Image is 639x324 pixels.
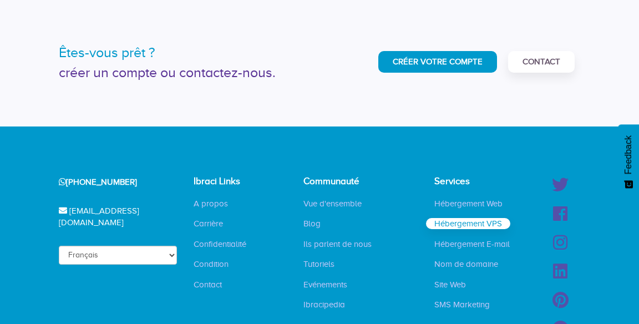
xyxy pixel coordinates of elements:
[618,124,639,200] button: Feedback - Afficher l’enquête
[185,279,230,290] a: Contact
[45,197,177,237] div: [EMAIL_ADDRESS][DOMAIN_NAME]
[295,299,353,310] a: Ibracipedia
[623,135,633,174] span: Feedback
[185,198,236,209] a: A propos
[295,239,380,250] a: Ils parlent de nous
[426,239,518,250] a: Hébergement E-mail
[426,299,498,310] a: SMS Marketing
[295,279,356,290] a: Evénements
[295,218,329,229] a: Blog
[508,51,575,73] a: Contact
[434,176,518,187] h4: Services
[185,218,231,229] a: Carrière
[303,176,380,187] h4: Communauté
[426,259,506,270] a: Nom de domaine
[295,259,343,270] a: Tutoriels
[59,43,311,63] div: Êtes-vous prêt ?
[59,63,311,83] div: créer un compte ou contactez-nous.
[426,198,511,209] a: Hébergement Web
[378,51,497,73] a: Créer Votre Compte
[194,176,266,187] h4: Ibraci Links
[426,279,474,290] a: Site Web
[295,198,370,209] a: Vue d'ensemble
[45,168,177,196] div: [PHONE_NUMBER]
[185,239,255,250] a: Confidentialité
[185,259,237,270] a: Condition
[426,218,510,229] a: Hébergement VPS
